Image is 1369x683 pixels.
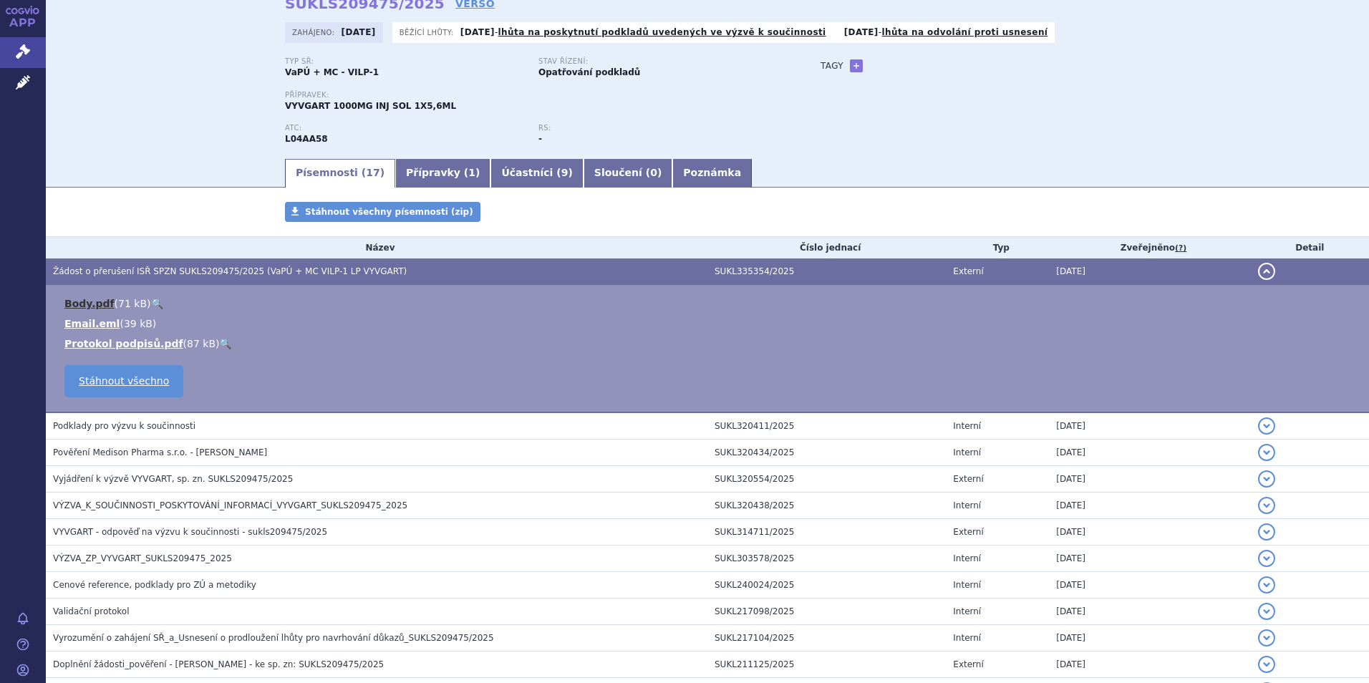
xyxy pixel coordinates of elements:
p: - [460,26,826,38]
li: ( ) [64,316,1355,331]
strong: - [538,134,542,144]
abbr: (?) [1175,243,1186,253]
button: detail [1258,629,1275,646]
a: Email.eml [64,318,120,329]
span: 17 [366,167,379,178]
a: Stáhnout všechny písemnosti (zip) [285,202,480,222]
span: Externí [953,527,983,537]
span: Validační protokol [53,606,130,616]
span: Interní [953,421,981,431]
strong: [DATE] [844,27,879,37]
span: Interní [953,606,981,616]
th: Název [46,237,707,258]
p: - [844,26,1048,38]
span: Vyjádření k výzvě VYVGART, sp. zn. SUKLS209475/2025 [53,474,293,484]
td: [DATE] [1049,258,1250,285]
td: [DATE] [1049,651,1250,678]
span: Interní [953,500,981,510]
button: detail [1258,550,1275,567]
td: SUKL320434/2025 [707,440,946,466]
span: VYVGART - odpověď na výzvu k součinnosti - sukls209475/2025 [53,527,327,537]
a: Protokol podpisů.pdf [64,338,183,349]
button: detail [1258,603,1275,620]
button: detail [1258,263,1275,280]
span: Externí [953,474,983,484]
button: detail [1258,470,1275,488]
a: Účastníci (9) [490,159,583,188]
td: SUKL314711/2025 [707,519,946,546]
strong: [DATE] [342,27,376,37]
a: + [850,59,863,72]
p: RS: [538,124,778,132]
button: detail [1258,576,1275,594]
p: Typ SŘ: [285,57,524,66]
a: lhůta na poskytnutí podkladů uvedených ve výzvě k součinnosti [498,27,826,37]
span: 71 kB [118,298,147,309]
p: ATC: [285,124,524,132]
span: 9 [561,167,569,178]
span: Žádost o přerušení ISŘ SPZN SUKLS209475/2025 (VaPÚ + MC VILP-1 LP VYVGART) [53,266,407,276]
td: SUKL320554/2025 [707,466,946,493]
td: SUKL240024/2025 [707,572,946,599]
td: [DATE] [1049,546,1250,572]
td: SUKL320438/2025 [707,493,946,519]
span: Cenové reference, podklady pro ZÚ a metodiky [53,580,256,590]
li: ( ) [64,296,1355,311]
a: 🔍 [219,338,231,349]
a: lhůta na odvolání proti usnesení [881,27,1048,37]
a: Poznámka [672,159,752,188]
a: Body.pdf [64,298,115,309]
a: Písemnosti (17) [285,159,395,188]
a: Stáhnout všechno [64,365,183,397]
th: Číslo jednací [707,237,946,258]
a: Sloučení (0) [584,159,672,188]
span: Externí [953,659,983,669]
span: Vyrozumění o zahájení SŘ_a_Usnesení o prodloužení lhůty pro navrhování důkazů_SUKLS209475/2025 [53,633,494,643]
td: [DATE] [1049,519,1250,546]
a: 🔍 [151,298,163,309]
td: SUKL211125/2025 [707,651,946,678]
td: SUKL320411/2025 [707,412,946,440]
span: Běžící lhůty: [400,26,457,38]
span: VÝZVA_ZP_VYVGART_SUKLS209475_2025 [53,553,232,563]
span: Stáhnout všechny písemnosti (zip) [305,207,473,217]
p: Stav řízení: [538,57,778,66]
strong: VaPÚ + MC - VILP-1 [285,67,379,77]
span: 1 [468,167,475,178]
button: detail [1258,523,1275,541]
td: [DATE] [1049,412,1250,440]
td: [DATE] [1049,440,1250,466]
th: Detail [1251,237,1369,258]
td: [DATE] [1049,466,1250,493]
span: VYVGART 1000MG INJ SOL 1X5,6ML [285,101,456,111]
span: Pověření Medison Pharma s.r.o. - Hrdličková [53,447,267,457]
strong: [DATE] [460,27,495,37]
span: Interní [953,553,981,563]
span: Podklady pro výzvu k součinnosti [53,421,195,431]
strong: Opatřování podkladů [538,67,640,77]
span: 39 kB [124,318,153,329]
a: Přípravky (1) [395,159,490,188]
td: [DATE] [1049,625,1250,651]
th: Zveřejněno [1049,237,1250,258]
td: SUKL217104/2025 [707,625,946,651]
h3: Tagy [821,57,843,74]
th: Typ [946,237,1049,258]
button: detail [1258,656,1275,673]
span: 0 [650,167,657,178]
td: [DATE] [1049,493,1250,519]
td: [DATE] [1049,572,1250,599]
span: 87 kB [187,338,216,349]
li: ( ) [64,336,1355,351]
span: Interní [953,580,981,590]
p: Přípravek: [285,91,792,100]
td: SUKL217098/2025 [707,599,946,625]
strong: EFGARTIGIMOD ALFA [285,134,328,144]
span: Interní [953,633,981,643]
button: detail [1258,417,1275,435]
td: [DATE] [1049,599,1250,625]
td: SUKL303578/2025 [707,546,946,572]
button: detail [1258,497,1275,514]
span: Zahájeno: [292,26,337,38]
span: VÝZVA_K_SOUČINNOSTI_POSKYTOVÁNÍ_INFORMACÍ_VYVGART_SUKLS209475_2025 [53,500,407,510]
